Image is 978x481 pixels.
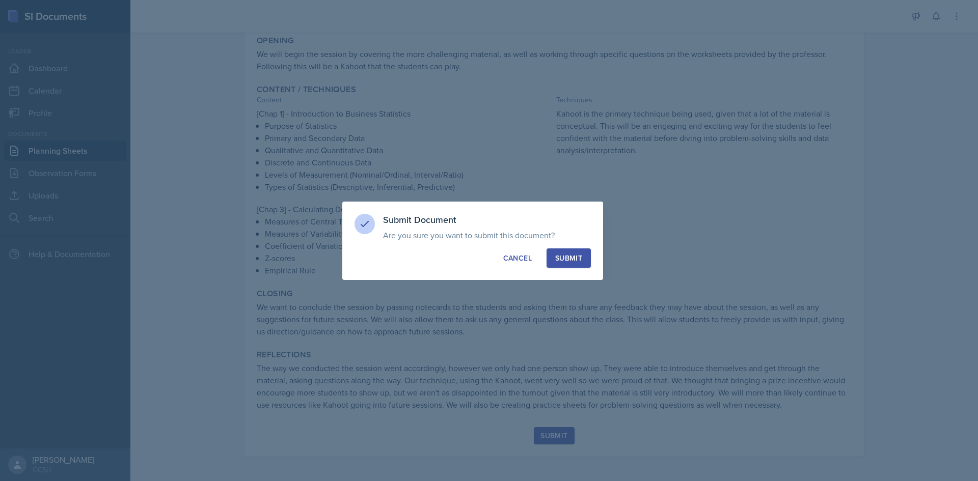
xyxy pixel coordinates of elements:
[503,253,532,263] div: Cancel
[383,230,591,240] p: Are you sure you want to submit this document?
[383,214,591,226] h3: Submit Document
[555,253,582,263] div: Submit
[547,248,591,268] button: Submit
[495,248,540,268] button: Cancel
